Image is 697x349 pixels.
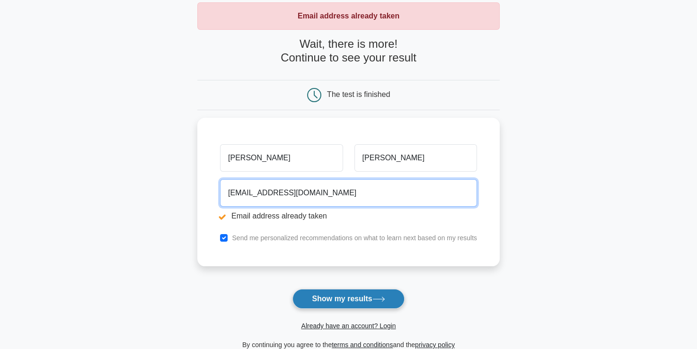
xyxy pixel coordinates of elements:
[220,144,343,172] input: First name
[332,341,393,349] a: terms and conditions
[354,144,477,172] input: Last name
[232,234,477,242] label: Send me personalized recommendations on what to learn next based on my results
[327,90,390,98] div: The test is finished
[220,210,477,222] li: Email address already taken
[220,179,477,207] input: Email
[301,322,396,330] a: Already have an account? Login
[197,37,500,65] h4: Wait, there is more! Continue to see your result
[292,289,404,309] button: Show my results
[415,341,455,349] a: privacy policy
[298,12,399,20] strong: Email address already taken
